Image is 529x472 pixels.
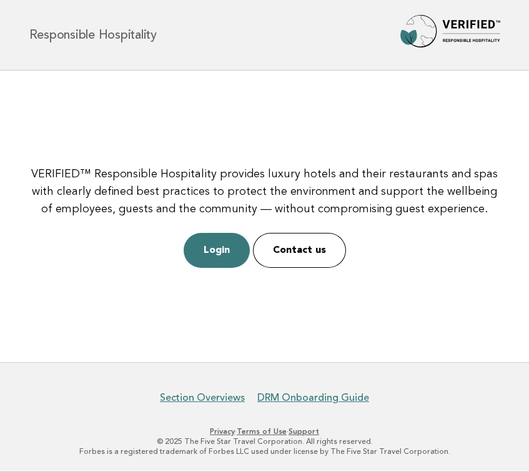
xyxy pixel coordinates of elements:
p: VERIFIED™ Responsible Hospitality provides luxury hotels and their restaurants and spas with clea... [27,165,503,218]
p: Forbes is a registered trademark of Forbes LLC used under license by The Five Star Travel Corpora... [17,446,512,456]
a: Contact us [253,233,346,268]
a: Login [184,233,250,268]
p: © 2025 The Five Star Travel Corporation. All rights reserved. [17,436,512,446]
a: DRM Onboarding Guide [257,391,369,404]
a: Section Overviews [160,391,245,404]
img: Forbes Travel Guide [400,15,500,55]
h1: Responsible Hospitality [29,29,157,41]
p: · · [17,426,512,436]
a: Support [289,427,319,436]
a: Privacy [210,427,235,436]
a: Terms of Use [237,427,287,436]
